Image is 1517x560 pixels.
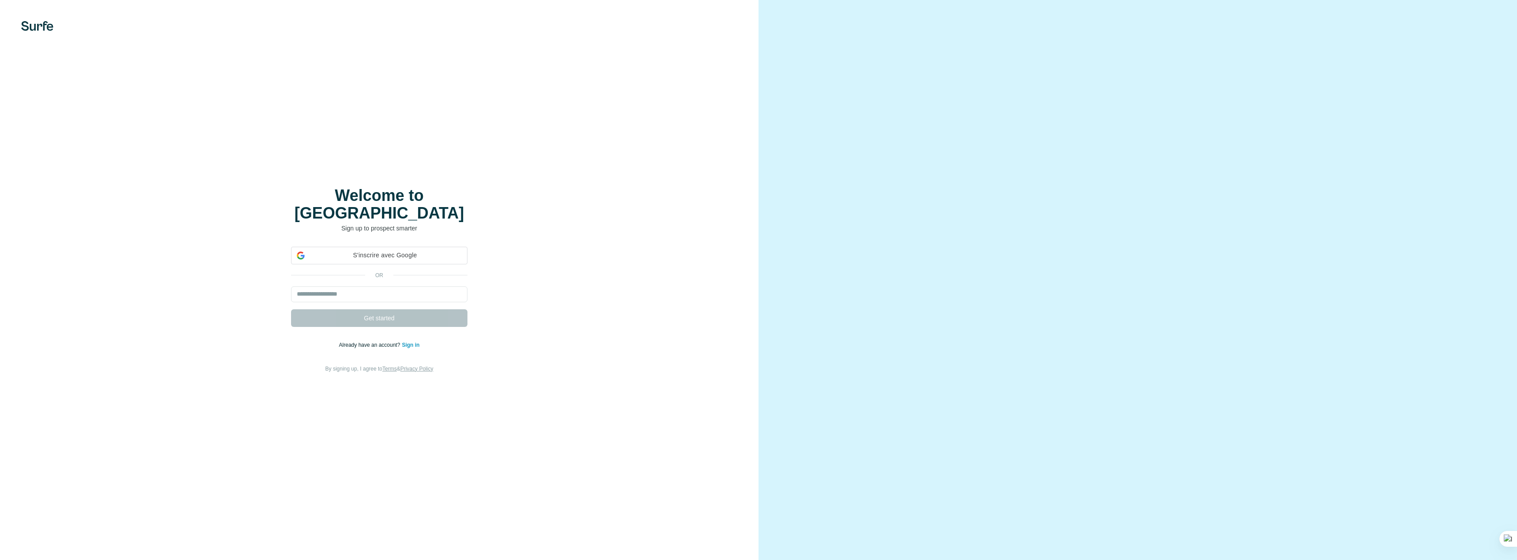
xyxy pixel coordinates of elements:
[400,366,433,372] a: Privacy Policy
[382,366,397,372] a: Terms
[291,187,467,222] h1: Welcome to [GEOGRAPHIC_DATA]
[365,271,393,279] p: or
[21,21,53,31] img: Surfe's logo
[291,224,467,233] p: Sign up to prospect smarter
[339,342,402,348] span: Already have an account?
[308,251,462,260] span: S'inscrire avec Google
[325,366,433,372] span: By signing up, I agree to &
[402,342,419,348] a: Sign in
[291,247,467,264] div: S'inscrire avec Google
